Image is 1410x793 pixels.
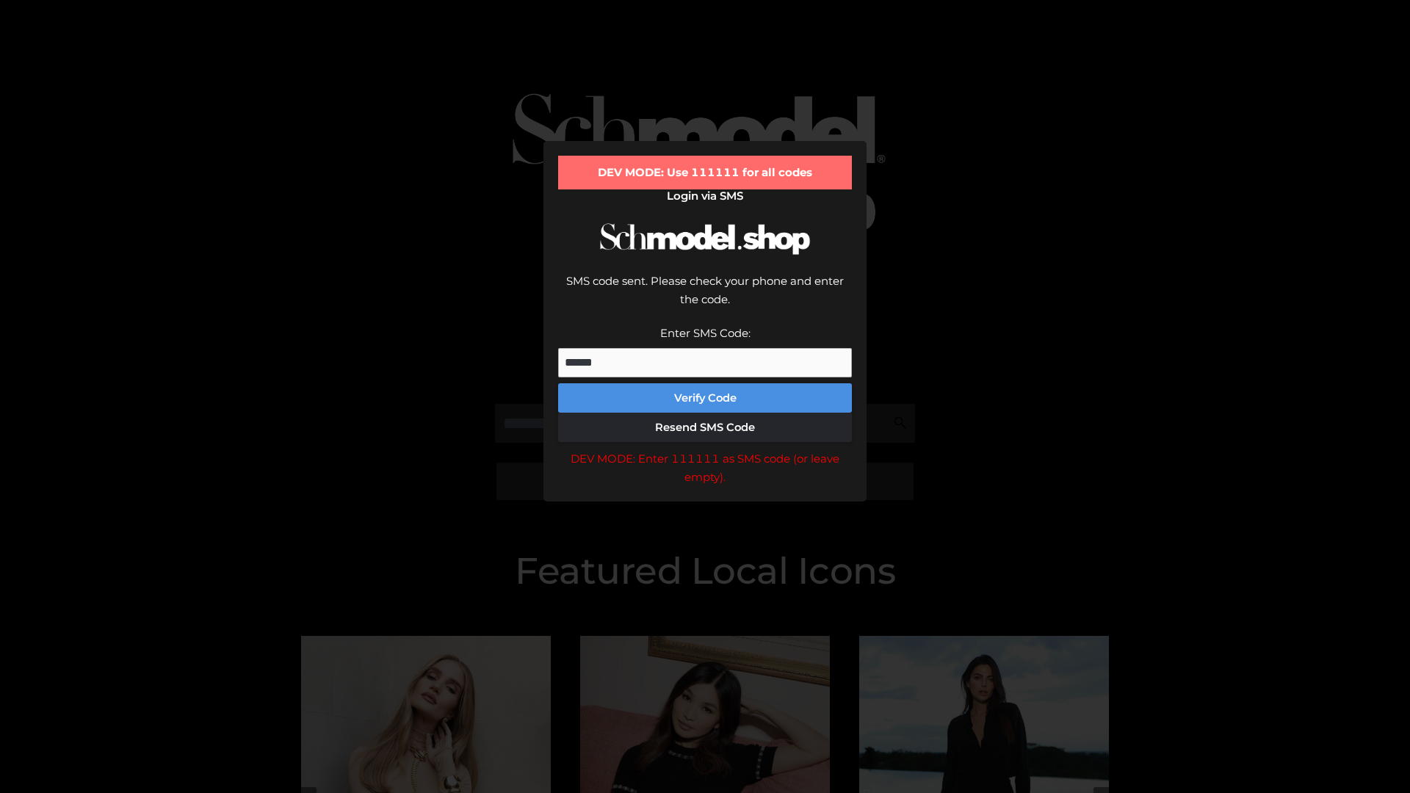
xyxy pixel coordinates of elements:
div: DEV MODE: Use 111111 for all codes [558,156,852,189]
img: Schmodel Logo [595,210,815,268]
h2: Login via SMS [558,189,852,203]
div: SMS code sent. Please check your phone and enter the code. [558,272,852,324]
label: Enter SMS Code: [660,326,751,340]
button: Resend SMS Code [558,413,852,442]
button: Verify Code [558,383,852,413]
div: DEV MODE: Enter 111111 as SMS code (or leave empty). [558,449,852,487]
